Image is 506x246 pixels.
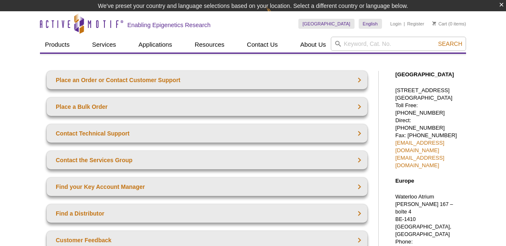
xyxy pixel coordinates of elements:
[395,71,454,78] strong: [GEOGRAPHIC_DATA]
[404,19,405,29] li: |
[87,37,121,53] a: Services
[395,155,444,168] a: [EMAIL_ADDRESS][DOMAIN_NAME]
[40,37,74,53] a: Products
[395,201,453,237] span: [PERSON_NAME] 167 – boîte 4 BE-1410 [GEOGRAPHIC_DATA], [GEOGRAPHIC_DATA]
[395,140,444,153] a: [EMAIL_ADDRESS][DOMAIN_NAME]
[432,21,436,25] img: Your Cart
[407,21,424,27] a: Register
[432,19,466,29] li: (0 items)
[295,37,331,53] a: About Us
[432,21,447,27] a: Cart
[331,37,466,51] input: Keyword, Cat. No.
[190,37,230,53] a: Resources
[127,21,211,29] h2: Enabling Epigenetics Research
[359,19,382,29] a: English
[395,178,414,184] strong: Europe
[438,40,462,47] span: Search
[47,204,367,223] a: Find a Distributor
[47,178,367,196] a: Find your Key Account Manager
[436,40,465,48] button: Search
[298,19,355,29] a: [GEOGRAPHIC_DATA]
[47,124,367,143] a: Contact Technical Support
[390,21,402,27] a: Login
[47,151,367,169] a: Contact the Services Group
[134,37,177,53] a: Applications
[47,71,367,89] a: Place an Order or Contact Customer Support
[47,98,367,116] a: Place a Bulk Order
[266,6,288,26] img: Change Here
[395,87,462,169] p: [STREET_ADDRESS] [GEOGRAPHIC_DATA] Toll Free: [PHONE_NUMBER] Direct: [PHONE_NUMBER] Fax: [PHONE_N...
[242,37,283,53] a: Contact Us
